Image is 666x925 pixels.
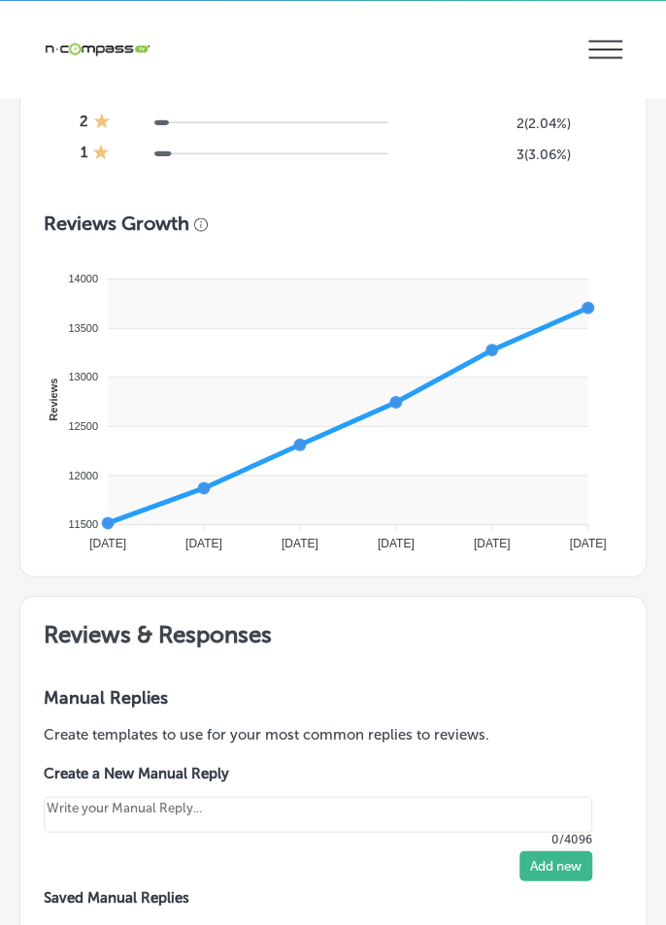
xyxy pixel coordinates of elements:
p: Create templates to use for your most common replies to reviews. [44,723,622,744]
label: Saved Manual Replies [44,888,622,906]
tspan: 13500 [68,321,98,333]
h3: Reviews Growth [44,211,189,234]
h5: 2 ( 2.04% ) [405,115,571,131]
text: Reviews [48,378,59,420]
tspan: 12000 [68,469,98,480]
p: 0/4096 [44,832,592,845]
h5: 3 ( 3.06% ) [405,146,571,162]
tspan: 13000 [68,371,98,382]
tspan: [DATE] [89,537,126,550]
h4: 1 [81,143,87,164]
div: 1 Star [92,143,110,164]
h2: Reviews & Responses [20,596,646,663]
h4: 2 [80,112,88,133]
tspan: 12500 [68,419,98,431]
textarea: Create your Quick Reply [44,796,592,832]
label: Create a New Manual Reply [44,764,592,781]
tspan: [DATE] [474,537,511,550]
tspan: [DATE] [378,537,415,550]
tspan: [DATE] [185,537,222,550]
div: 1 Star [93,112,111,133]
tspan: [DATE] [282,537,318,550]
tspan: 14000 [68,273,98,284]
tspan: 11500 [68,517,98,529]
h3: Manual Replies [44,686,622,708]
img: 660ab0bf-5cc7-4cb8-ba1c-48b5ae0f18e60NCTV_CLogo_TV_Black_-500x88.png [44,40,150,58]
button: Add new [519,850,592,880]
tspan: [DATE] [570,537,607,550]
